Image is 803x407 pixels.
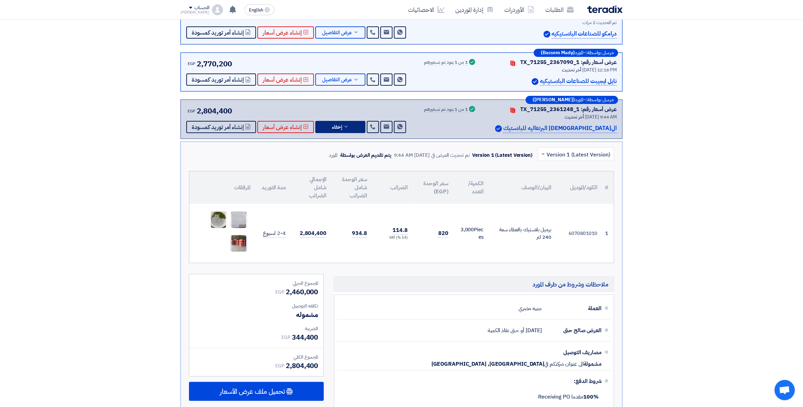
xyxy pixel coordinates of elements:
div: المورد [329,151,337,159]
div: يتم تقديم العرض بواسطة [340,151,391,159]
div: العملة [547,300,601,317]
span: 934.8 [352,229,367,238]
div: الحساب [194,5,209,11]
span: مقدما Receiving PO [538,393,599,401]
img: cdbaad_1756881674378.jpeg [231,233,247,254]
img: Verified Account [532,78,538,85]
button: إنشاء أمر توريد كمسودة [186,121,256,133]
span: 114.8 [393,226,408,235]
b: (Bassem Mady) [541,50,575,55]
div: المجموع الكلي [195,354,318,361]
span: أخر تحديث [565,113,584,121]
span: إنشاء أمر توريد كمسودة [192,30,244,35]
button: عرض التفاصيل [315,26,365,39]
th: البيان/الوصف [489,171,557,204]
span: 3,000 [461,226,474,233]
div: تكلفه التوصيل [195,302,318,309]
img: Teradix logo [587,5,622,13]
b: ([PERSON_NAME]) [533,98,575,102]
button: إنشاء عرض أسعار [257,73,314,86]
button: إنشاء أمر توريد كمسودة [186,26,256,39]
div: 1 من 1 بنود تم تسعيرهم [424,60,468,65]
div: شروط الدفع: [348,373,601,389]
a: الطلبات [540,2,579,18]
img: Verified Account [495,125,502,132]
span: EGP [281,334,291,341]
div: العرض صالح حتى [547,322,601,339]
span: مرسل بواسطة: [586,98,614,102]
th: الضرائب [373,171,413,204]
p: نايل ايجيبت للصناعات البلاستيكيه [540,77,617,86]
button: عرض التفاصيل [315,73,365,86]
div: المجموع الجزئي [195,280,318,287]
span: مرسل بواسطة: [586,50,614,55]
span: عرض التفاصيل [322,30,352,35]
div: مصاريف التوصيل [547,344,601,361]
span: [DATE] 9:44 AM [585,113,617,121]
button: إخفاء [315,121,365,133]
span: إنشاء أمر توريد كمسودة [192,125,244,130]
div: – [526,96,618,104]
span: مشمولة [584,361,601,367]
p: ال[DEMOGRAPHIC_DATA] البرتغاليه للبلاستيك [503,124,617,133]
span: [DATE] [526,327,542,334]
span: 2,804,400 [300,229,326,238]
button: إنشاء أمر توريد كمسودة [186,73,256,86]
button: إنشاء عرض أسعار [257,121,314,133]
div: Version 1 (Latest Version) [472,151,532,159]
a: الأوردرات [499,2,540,18]
div: عرض أسعار رقم: TX_71255_2361248_1 [520,105,617,113]
th: الكود/الموديل [557,171,603,204]
div: – [534,49,618,57]
span: EGP [276,362,285,369]
span: 2,770,200 [197,58,232,69]
span: المورد [575,98,583,102]
span: أو [521,327,524,334]
div: [PERSON_NAME] [181,10,209,14]
h5: ملاحظات وشروط من طرف المورد [334,277,614,292]
div: الضريبة [195,325,318,332]
td: 1 [603,204,614,263]
span: 820 [438,229,448,238]
img: ceadbdedebaf_1756881673682.jpeg [231,206,247,234]
th: الكمية/العدد [454,171,489,204]
p: درامكو للصناعات البلاستيكيه [552,29,617,39]
th: الإجمالي شامل الضرائب [291,171,332,204]
button: English [245,4,274,15]
span: حتى نفاذ الكمية [488,327,519,334]
th: مدة التوريد [256,171,291,204]
th: سعر الوحدة شامل الضرائب [332,171,373,204]
span: 344,400 [292,332,318,342]
th: سعر الوحدة (EGP) [413,171,454,204]
span: 2,460,000 [286,287,318,297]
span: [DATE] 12:18 PM [582,66,617,73]
span: EGP [188,61,195,67]
span: 2,804,400 [197,105,232,116]
span: 2,804,400 [286,361,318,371]
a: الاحصائيات [403,2,450,18]
span: الى عنوان شركتكم في [544,361,584,367]
span: 2-4 اسبوع [263,229,286,238]
span: English [249,8,263,13]
img: Verified Account [544,31,550,38]
img: profile_test.png [212,4,223,15]
span: أخر تحديث [562,66,581,73]
span: إنشاء عرض أسعار [263,77,302,82]
span: [GEOGRAPHIC_DATA], [GEOGRAPHIC_DATA] [431,361,544,367]
div: عرض أسعار رقم: TX_71255_2367090_1 [520,58,617,66]
div: برميل بلاستيك بالغطاء سعة 240 لتر [494,226,551,241]
span: EGP [188,108,195,114]
span: المورد [575,50,583,55]
span: إنشاء عرض أسعار [263,125,302,130]
th: المرفقات [189,171,256,204]
span: عرض التفاصيل [322,77,352,82]
div: 1 من 1 بنود تم تسعيرهم [424,107,468,112]
span: إخفاء [332,125,342,130]
img: afbbaed_1756881673779.jpeg [210,209,227,231]
span: مشموله [296,309,318,320]
strong: 100% [583,393,599,401]
span: إنشاء عرض أسعار [263,30,302,35]
th: # [603,171,614,204]
span: EGP [276,288,285,296]
td: 6070801010 [557,204,603,263]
